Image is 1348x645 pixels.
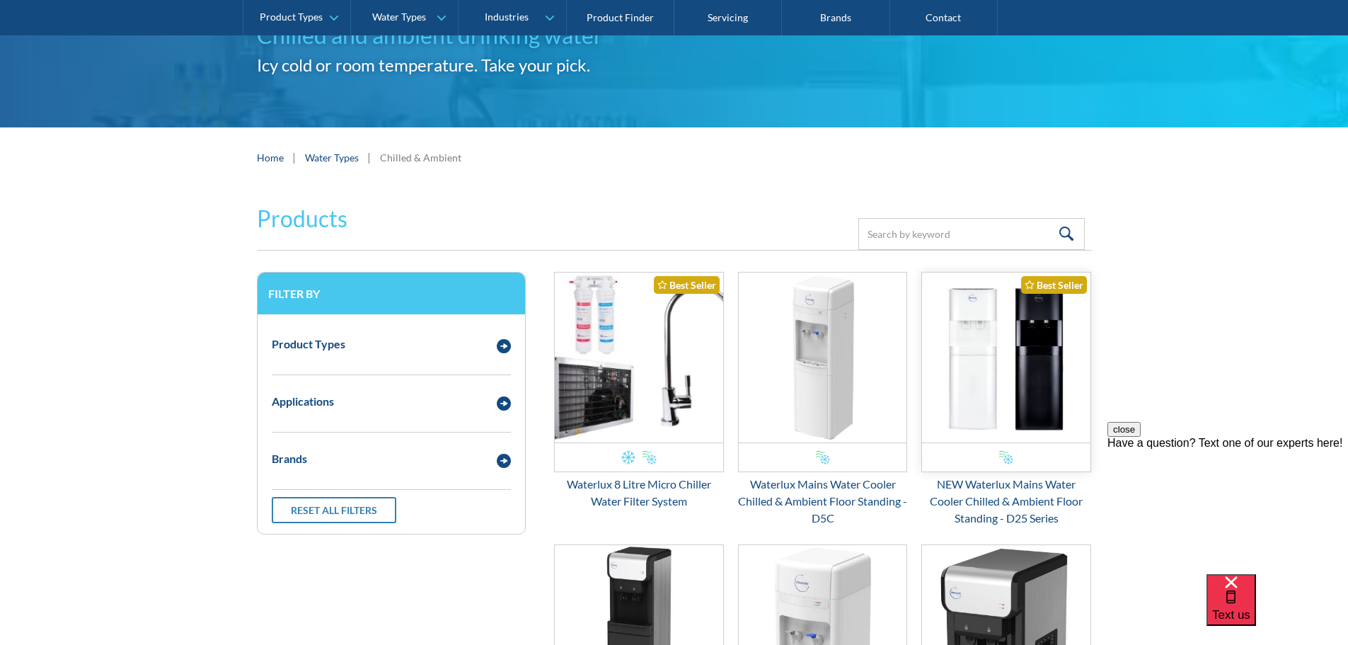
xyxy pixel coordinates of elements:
[272,450,307,467] div: Brands
[921,272,1091,527] a: NEW Waterlux Mains Water Cooler Chilled & Ambient Floor Standing - D25 SeriesBest SellerNEW Water...
[268,287,514,300] h3: Filter by
[1107,422,1348,592] iframe: podium webchat widget prompt
[739,273,907,443] img: Waterlux Mains Water Cooler Chilled & Ambient Floor Standing - D5C
[372,11,426,23] div: Water Types
[380,150,461,165] div: Chilled & Ambient
[272,497,396,523] a: Reset all filters
[291,149,298,166] div: |
[272,393,334,410] div: Applications
[922,273,1090,443] img: NEW Waterlux Mains Water Cooler Chilled & Ambient Floor Standing - D25 Series
[1021,276,1087,294] div: Best Seller
[738,476,908,527] div: Waterlux Mains Water Cooler Chilled & Ambient Floor Standing - D5C
[257,150,284,165] a: Home
[257,52,1092,78] h2: Icy cold or room temperature. Take your pick.
[260,11,323,23] div: Product Types
[485,11,529,23] div: Industries
[654,276,720,294] div: Best Seller
[858,218,1085,250] input: Search by keyword
[921,476,1091,527] div: NEW Waterlux Mains Water Cooler Chilled & Ambient Floor Standing - D25 Series
[554,272,724,510] a: Waterlux 8 Litre Micro Chiller Water Filter SystemBest SellerWaterlux 8 Litre Micro Chiller Water...
[257,202,347,236] h2: Products
[272,336,345,353] div: Product Types
[1206,574,1348,645] iframe: podium webchat widget bubble
[305,150,359,165] a: Water Types
[738,272,908,527] a: Waterlux Mains Water Cooler Chilled & Ambient Floor Standing - D5CWaterlux Mains Water Cooler Chi...
[554,476,724,510] div: Waterlux 8 Litre Micro Chiller Water Filter System
[366,149,373,166] div: |
[555,273,723,443] img: Waterlux 8 Litre Micro Chiller Water Filter System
